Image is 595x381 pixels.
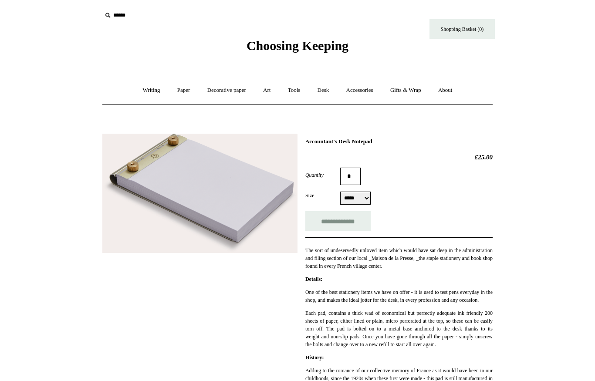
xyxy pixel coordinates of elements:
[429,19,495,39] a: Shopping Basket (0)
[338,79,381,102] a: Accessories
[135,79,168,102] a: Writing
[102,134,297,253] img: Accountant's Desk Notepad
[305,354,324,361] strong: History:
[305,138,493,145] h1: Accountant's Desk Notepad
[199,79,254,102] a: Decorative paper
[305,246,493,270] p: The sort of undeservedly unloved item which would have sat deep in the administration and filing ...
[169,79,198,102] a: Paper
[305,288,493,304] p: One of the best stationery items we have on offer - it is used to test pens everyday in the shop,...
[305,276,322,282] strong: Details:
[247,45,348,51] a: Choosing Keeping
[382,79,429,102] a: Gifts & Wrap
[310,79,337,102] a: Desk
[247,38,348,53] span: Choosing Keeping
[280,79,308,102] a: Tools
[305,153,493,161] h2: £25.00
[255,79,278,102] a: Art
[305,192,340,199] label: Size
[430,79,460,102] a: About
[305,309,493,348] p: Each pad, contains a thick wad of economical but perfectly adequate ink friendly 200 sheets of pa...
[305,171,340,179] label: Quantity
